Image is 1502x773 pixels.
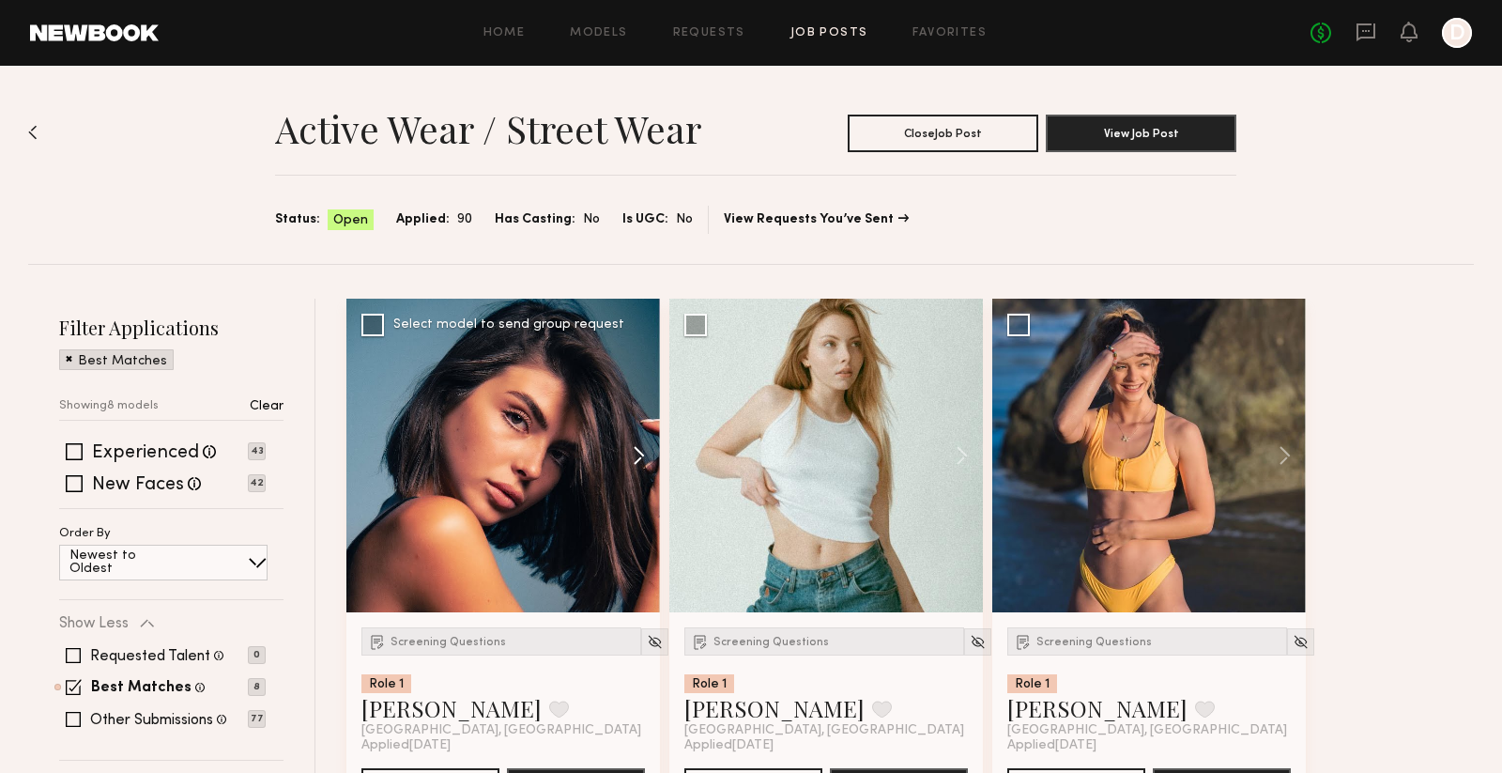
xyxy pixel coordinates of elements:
span: Open [333,211,368,230]
p: Clear [250,400,284,413]
a: [PERSON_NAME] [684,693,865,723]
a: Models [570,27,627,39]
p: 77 [248,710,266,728]
div: Applied [DATE] [1007,738,1291,753]
label: Experienced [92,444,199,463]
a: Home [483,27,526,39]
div: Role 1 [361,674,411,693]
label: Other Submissions [90,713,213,728]
label: Best Matches [91,681,192,696]
p: 43 [248,442,266,460]
span: [GEOGRAPHIC_DATA], [GEOGRAPHIC_DATA] [361,723,641,738]
p: 8 [248,678,266,696]
span: No [583,209,600,230]
h2: Filter Applications [59,315,284,340]
div: Select model to send group request [393,318,624,332]
span: [GEOGRAPHIC_DATA], [GEOGRAPHIC_DATA] [684,723,964,738]
div: Role 1 [684,674,734,693]
p: Newest to Oldest [69,549,181,576]
div: Role 1 [1007,674,1057,693]
a: D [1442,18,1472,48]
img: Submission Icon [368,632,387,651]
p: 0 [248,646,266,664]
a: View Requests You’ve Sent [724,213,909,226]
span: Screening Questions [713,637,829,648]
a: Favorites [912,27,987,39]
a: [PERSON_NAME] [361,693,542,723]
a: Requests [673,27,745,39]
p: Showing 8 models [59,400,159,412]
img: Submission Icon [1014,632,1033,651]
span: Screening Questions [1036,637,1152,648]
img: Back to previous page [28,125,38,140]
img: Unhide Model [970,634,986,650]
div: Applied [DATE] [684,738,968,753]
span: Status: [275,209,320,230]
button: CloseJob Post [848,115,1038,152]
img: Unhide Model [1293,634,1309,650]
img: Submission Icon [691,632,710,651]
h1: Active Wear / Street Wear [275,105,701,152]
span: Has Casting: [495,209,575,230]
img: Unhide Model [647,634,663,650]
span: Is UGC: [622,209,668,230]
p: Order By [59,528,111,540]
div: Applied [DATE] [361,738,645,753]
button: View Job Post [1046,115,1236,152]
a: [PERSON_NAME] [1007,693,1188,723]
a: Job Posts [790,27,868,39]
span: Screening Questions [391,637,506,648]
span: No [676,209,693,230]
span: 90 [457,209,472,230]
p: Best Matches [78,355,167,368]
p: 42 [248,474,266,492]
span: Applied: [396,209,450,230]
span: [GEOGRAPHIC_DATA], [GEOGRAPHIC_DATA] [1007,723,1287,738]
label: New Faces [92,476,184,495]
label: Requested Talent [90,649,210,664]
p: Show Less [59,616,129,631]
